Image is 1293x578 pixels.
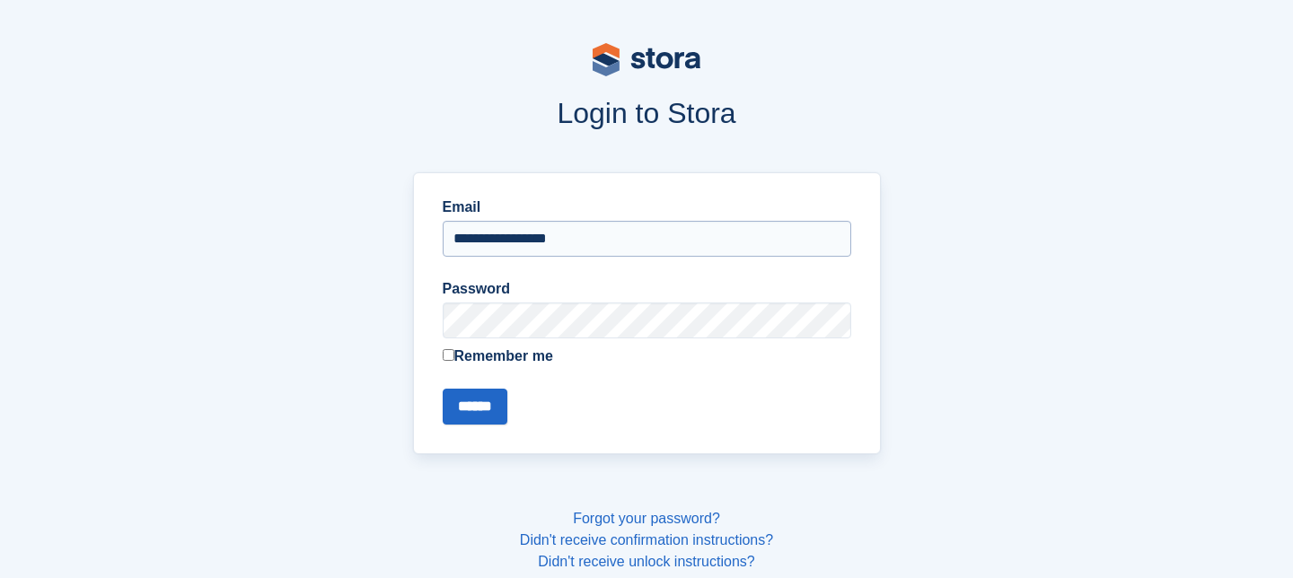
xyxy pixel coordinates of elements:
[443,278,851,300] label: Password
[443,346,851,367] label: Remember me
[538,554,754,569] a: Didn't receive unlock instructions?
[520,532,773,547] a: Didn't receive confirmation instructions?
[70,97,1223,129] h1: Login to Stora
[593,43,700,76] img: stora-logo-53a41332b3708ae10de48c4981b4e9114cc0af31d8433b30ea865607fb682f29.svg
[443,349,454,361] input: Remember me
[443,197,851,218] label: Email
[573,511,720,526] a: Forgot your password?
